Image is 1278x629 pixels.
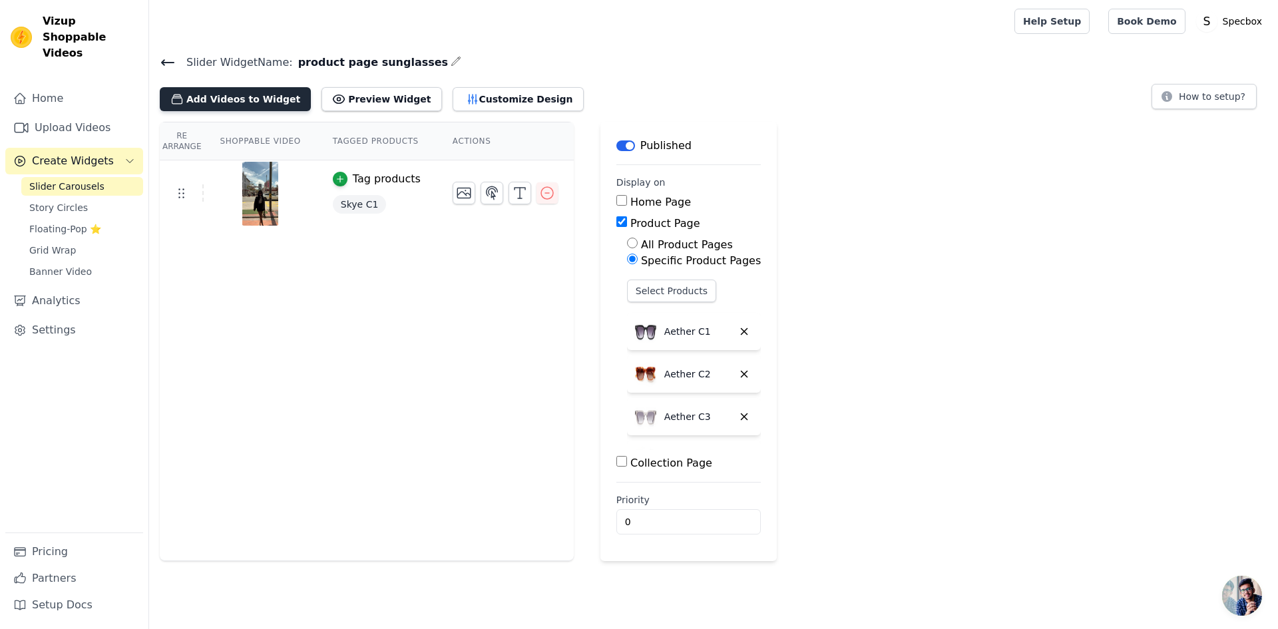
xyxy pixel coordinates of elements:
[641,238,733,251] label: All Product Pages
[29,265,92,278] span: Banner Video
[5,114,143,141] a: Upload Videos
[293,55,448,71] span: product page sunglasses
[317,122,437,160] th: Tagged Products
[333,195,387,214] span: Skye C1
[640,138,692,154] p: Published
[1196,9,1267,33] button: S Specbox
[632,318,659,345] img: Aether C1
[630,217,700,230] label: Product Page
[21,198,143,217] a: Story Circles
[160,87,311,111] button: Add Videos to Widget
[1203,15,1210,28] text: S
[5,148,143,174] button: Create Widgets
[5,592,143,618] a: Setup Docs
[630,196,691,208] label: Home Page
[664,367,711,381] p: Aether C2
[353,171,421,187] div: Tag products
[1152,84,1257,109] button: How to setup?
[29,244,76,257] span: Grid Wrap
[632,361,659,387] img: Aether C2
[627,280,716,302] button: Select Products
[733,448,755,471] button: Delete widget
[11,27,32,48] img: Vizup
[29,201,88,214] span: Story Circles
[43,13,138,61] span: Vizup Shoppable Videos
[29,180,105,193] span: Slider Carousels
[21,177,143,196] a: Slider Carousels
[733,320,755,343] button: Delete widget
[32,153,114,169] span: Create Widgets
[630,457,712,469] label: Collection Page
[5,317,143,343] a: Settings
[664,325,711,338] p: Aether C1
[5,538,143,565] a: Pricing
[733,405,755,428] button: Delete widget
[21,262,143,281] a: Banner Video
[451,53,461,71] div: Edit Name
[1014,9,1090,34] a: Help Setup
[616,493,761,507] label: Priority
[1217,9,1267,33] p: Specbox
[5,85,143,112] a: Home
[632,446,659,473] img: Aether C4
[1152,93,1257,106] a: How to setup?
[1222,576,1262,616] div: Open chat
[453,182,475,204] button: Change Thumbnail
[333,171,421,187] button: Tag products
[5,565,143,592] a: Partners
[733,363,755,385] button: Delete widget
[1108,9,1185,34] a: Book Demo
[5,288,143,314] a: Analytics
[176,55,293,71] span: Slider Widget Name:
[437,122,574,160] th: Actions
[204,122,316,160] th: Shoppable Video
[21,241,143,260] a: Grid Wrap
[321,87,441,111] button: Preview Widget
[616,176,666,189] legend: Display on
[29,222,101,236] span: Floating-Pop ⭐
[242,162,279,226] img: vizup-images-9b76.jpg
[453,87,584,111] button: Customize Design
[641,254,761,267] label: Specific Product Pages
[160,122,204,160] th: Re Arrange
[664,410,711,423] p: Aether C3
[21,220,143,238] a: Floating-Pop ⭐
[632,403,659,430] img: Aether C3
